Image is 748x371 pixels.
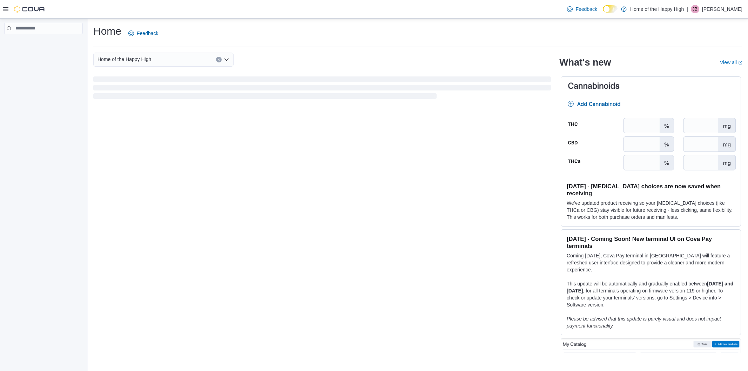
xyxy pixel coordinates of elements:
p: Home of the Happy High [630,5,684,13]
a: Feedback [126,26,161,40]
input: Dark Mode [603,5,618,13]
span: Feedback [575,6,597,13]
p: [PERSON_NAME] [702,5,742,13]
svg: External link [738,61,742,65]
p: This update will be automatically and gradually enabled between , for all terminals operating on ... [567,280,735,308]
span: Loading [93,78,551,100]
a: View allExternal link [720,60,742,65]
span: Feedback [137,30,158,37]
a: Feedback [564,2,600,16]
p: | [687,5,688,13]
span: Home of the Happy High [97,55,151,63]
img: Cova [14,6,46,13]
div: Joseph Batarao [691,5,699,13]
p: Coming [DATE], Cova Pay terminal in [GEOGRAPHIC_DATA] will feature a refreshed user interface des... [567,252,735,273]
h3: [DATE] - [MEDICAL_DATA] choices are now saved when receiving [567,183,735,197]
p: We've updated product receiving so your [MEDICAL_DATA] choices (like THCa or CBG) stay visible fo... [567,200,735,221]
h3: [DATE] - Coming Soon! New terminal UI on Cova Pay terminals [567,235,735,249]
h2: What's new [559,57,611,68]
span: JB [693,5,698,13]
em: Please be advised that this update is purely visual and does not impact payment functionality. [567,316,721,329]
h1: Home [93,24,121,38]
button: Open list of options [224,57,229,62]
button: Clear input [216,57,222,62]
strong: [DATE] and [DATE] [567,281,733,294]
nav: Complex example [4,35,83,52]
